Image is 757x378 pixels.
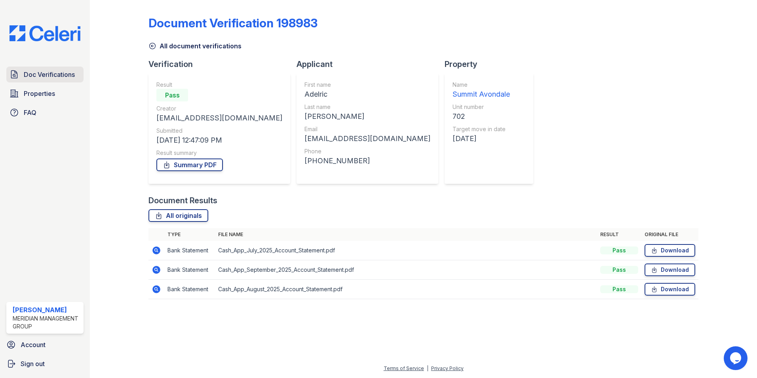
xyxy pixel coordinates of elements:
div: Document Verification 198983 [148,16,318,30]
div: | [427,365,428,371]
div: Pass [600,266,638,274]
div: [PERSON_NAME] [13,305,80,315]
a: FAQ [6,105,84,120]
div: [PHONE_NUMBER] [304,155,430,166]
a: Download [645,263,695,276]
div: Unit number [453,103,510,111]
div: Target move in date [453,125,510,133]
div: Property [445,59,540,70]
a: All originals [148,209,208,222]
div: [EMAIL_ADDRESS][DOMAIN_NAME] [304,133,430,144]
a: Sign out [3,356,87,372]
th: File name [215,228,597,241]
div: Adelric [304,89,430,100]
iframe: chat widget [724,346,749,370]
td: Cash_App_September_2025_Account_Statement.pdf [215,260,597,280]
div: Pass [600,285,638,293]
td: Bank Statement [164,280,215,299]
a: Account [3,337,87,353]
div: [PERSON_NAME] [304,111,430,122]
span: FAQ [24,108,36,117]
a: Download [645,244,695,257]
div: Applicant [297,59,445,70]
a: Terms of Service [384,365,424,371]
a: Doc Verifications [6,67,84,82]
div: Document Results [148,195,217,206]
span: Properties [24,89,55,98]
div: [DATE] 12:47:09 PM [156,135,282,146]
img: CE_Logo_Blue-a8612792a0a2168367f1c8372b55b34899dd931a85d93a1a3d3e32e68fde9ad4.png [3,25,87,41]
a: Download [645,283,695,296]
div: 702 [453,111,510,122]
div: Summit Avondale [453,89,510,100]
div: [DATE] [453,133,510,144]
div: Meridian Management Group [13,315,80,330]
td: Cash_App_August_2025_Account_Statement.pdf [215,280,597,299]
th: Type [164,228,215,241]
div: [EMAIL_ADDRESS][DOMAIN_NAME] [156,113,282,124]
a: All document verifications [148,41,242,51]
a: Summary PDF [156,158,223,171]
th: Original file [641,228,698,241]
div: Name [453,81,510,89]
a: Name Summit Avondale [453,81,510,100]
div: Last name [304,103,430,111]
span: Sign out [21,359,45,368]
a: Properties [6,86,84,101]
td: Cash_App_July_2025_Account_Statement.pdf [215,241,597,260]
div: Creator [156,105,282,113]
span: Doc Verifications [24,70,75,79]
div: Pass [600,246,638,254]
div: Pass [156,89,188,101]
td: Bank Statement [164,260,215,280]
span: Account [21,340,46,349]
div: Submitted [156,127,282,135]
a: Privacy Policy [431,365,464,371]
th: Result [597,228,641,241]
div: Result summary [156,149,282,157]
td: Bank Statement [164,241,215,260]
div: First name [304,81,430,89]
div: Result [156,81,282,89]
div: Phone [304,147,430,155]
div: Verification [148,59,297,70]
div: Email [304,125,430,133]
